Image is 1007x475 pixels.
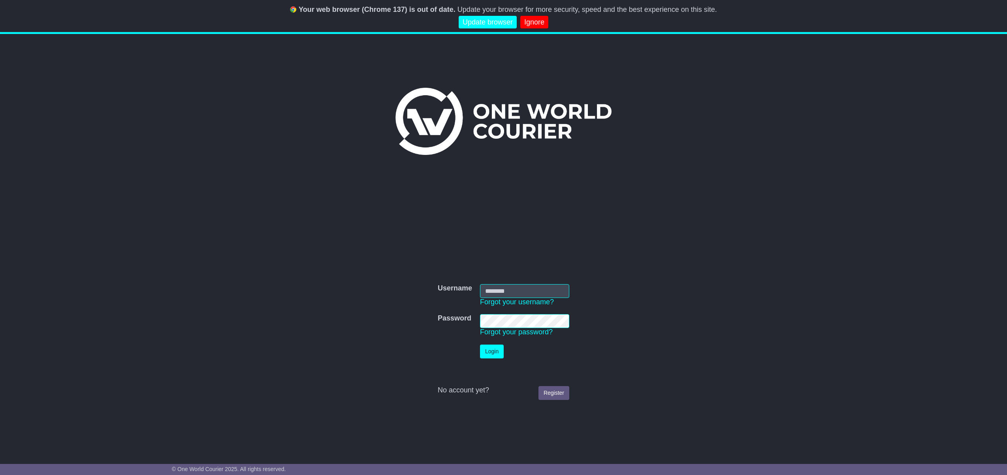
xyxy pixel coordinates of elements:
span: Update your browser for more security, speed and the best experience on this site. [457,6,717,13]
span: © One World Courier 2025. All rights reserved. [172,466,286,472]
a: Forgot your password? [480,328,553,336]
label: Password [438,314,471,323]
div: No account yet? [438,386,569,395]
a: Register [538,386,569,400]
a: Ignore [520,16,548,29]
a: Update browser [459,16,517,29]
label: Username [438,284,472,293]
b: Your web browser (Chrome 137) is out of date. [299,6,456,13]
img: One World [395,88,611,155]
button: Login [480,345,504,358]
a: Forgot your username? [480,298,554,306]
